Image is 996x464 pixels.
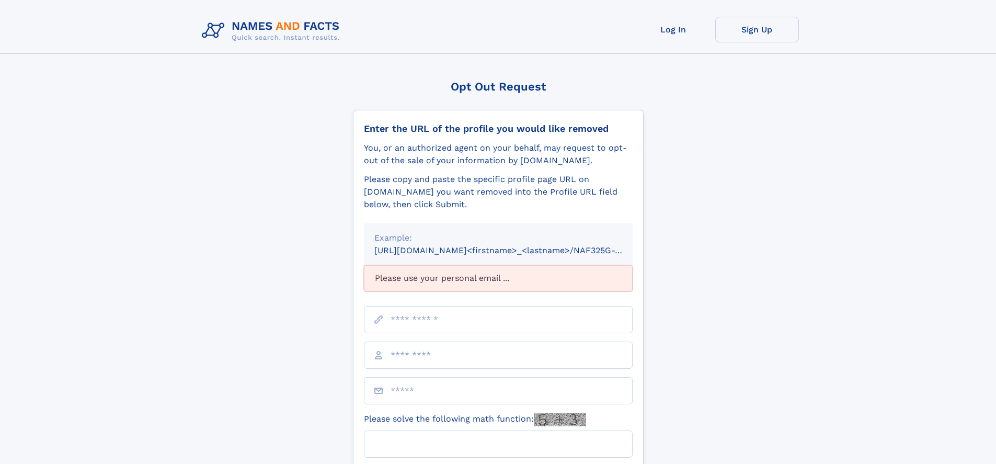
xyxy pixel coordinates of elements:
img: Logo Names and Facts [198,17,348,45]
div: Opt Out Request [353,80,644,93]
div: Example: [374,232,622,244]
a: Log In [632,17,715,42]
div: Enter the URL of the profile you would like removed [364,123,633,134]
div: Please copy and paste the specific profile page URL on [DOMAIN_NAME] you want removed into the Pr... [364,173,633,211]
a: Sign Up [715,17,799,42]
div: You, or an authorized agent on your behalf, may request to opt-out of the sale of your informatio... [364,142,633,167]
small: [URL][DOMAIN_NAME]<firstname>_<lastname>/NAF325G-xxxxxxxx [374,245,652,255]
label: Please solve the following math function: [364,413,586,426]
div: Please use your personal email ... [364,265,633,291]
